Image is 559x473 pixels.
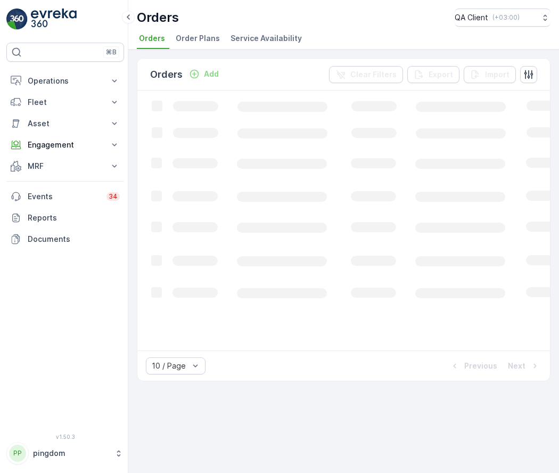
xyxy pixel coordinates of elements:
[455,12,488,23] p: QA Client
[6,229,124,250] a: Documents
[6,9,28,30] img: logo
[31,9,77,30] img: logo_light-DOdMpM7g.png
[204,69,219,79] p: Add
[176,33,220,44] span: Order Plans
[33,448,109,459] p: pingdom
[28,76,103,86] p: Operations
[429,69,453,80] p: Export
[106,48,117,56] p: ⌘B
[139,33,165,44] span: Orders
[6,134,124,156] button: Engagement
[28,97,103,108] p: Fleet
[507,360,541,372] button: Next
[407,66,459,83] button: Export
[6,156,124,177] button: MRF
[28,234,120,244] p: Documents
[508,361,525,371] p: Next
[448,360,498,372] button: Previous
[350,69,397,80] p: Clear Filters
[6,186,124,207] a: Events34
[185,68,223,80] button: Add
[485,69,509,80] p: Import
[28,213,120,223] p: Reports
[6,70,124,92] button: Operations
[150,67,183,82] p: Orders
[6,442,124,464] button: PPpingdom
[6,207,124,229] a: Reports
[9,445,26,462] div: PP
[6,434,124,440] span: v 1.50.3
[6,113,124,134] button: Asset
[455,9,550,27] button: QA Client(+03:00)
[28,118,103,129] p: Asset
[231,33,302,44] span: Service Availability
[492,13,520,22] p: ( +03:00 )
[464,66,516,83] button: Import
[137,9,179,26] p: Orders
[109,192,118,201] p: 34
[464,361,497,371] p: Previous
[28,191,100,202] p: Events
[329,66,403,83] button: Clear Filters
[28,161,103,172] p: MRF
[28,140,103,150] p: Engagement
[6,92,124,113] button: Fleet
